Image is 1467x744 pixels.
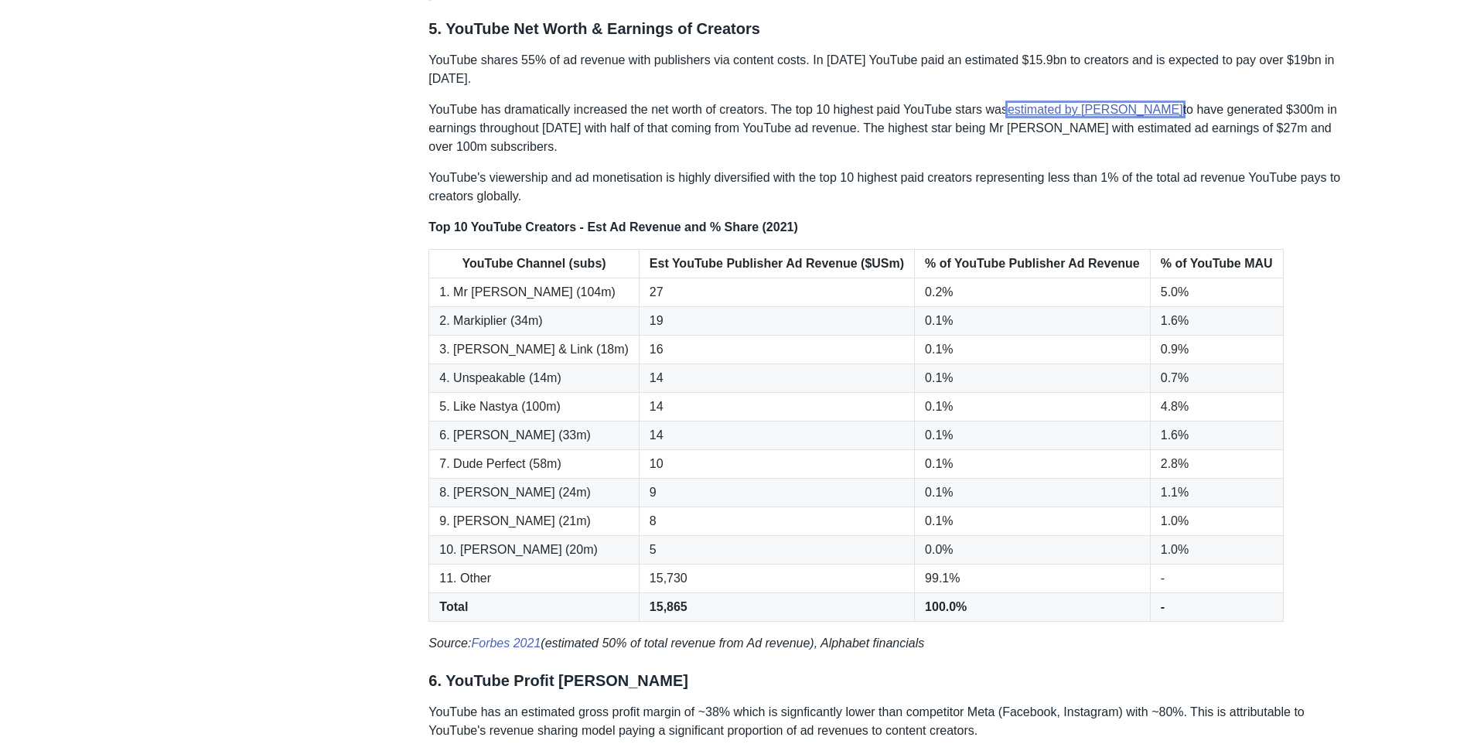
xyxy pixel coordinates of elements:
[915,364,1151,393] td: 0.1%
[1150,278,1283,307] td: 5.0%
[639,278,914,307] td: 27
[915,250,1151,278] th: % of YouTube Publisher Ad Revenue
[1150,307,1283,336] td: 1.6%
[1150,364,1283,393] td: 0.7%
[429,536,640,565] td: 10. [PERSON_NAME] (20m)
[1008,103,1183,116] a: estimated by [PERSON_NAME]
[639,250,914,278] th: Est YouTube Publisher Ad Revenue ($USm)
[639,479,914,507] td: 9
[1150,393,1283,421] td: 4.8%
[915,479,1151,507] td: 0.1%
[429,307,640,336] td: 2. Markiplier (34m)
[915,450,1151,479] td: 0.1%
[1150,536,1283,565] td: 1.0%
[428,19,1343,39] h3: 5. YouTube Net Worth & Earnings of Creators
[915,307,1151,336] td: 0.1%
[639,364,914,393] td: 14
[439,600,468,613] strong: Total
[1150,450,1283,479] td: 2.8%
[915,565,1151,593] td: 99.1%
[1150,565,1283,593] td: -
[639,307,914,336] td: 19
[429,421,640,450] td: 6. [PERSON_NAME] (33m)
[429,479,640,507] td: 8. [PERSON_NAME] (24m)
[429,364,640,393] td: 4. Unspeakable (14m)
[428,169,1343,206] p: YouTube's viewership and ad monetisation is highly diversified with the top 10 highest paid creat...
[1150,250,1283,278] th: % of YouTube MAU
[915,336,1151,364] td: 0.1%
[639,336,914,364] td: 16
[428,220,797,234] strong: Top 10 YouTube Creators - Est Ad Revenue and % Share (2021)
[428,671,1343,691] h3: 6. YouTube Profit [PERSON_NAME]
[429,507,640,536] td: 9. [PERSON_NAME] (21m)
[1150,507,1283,536] td: 1.0%
[428,703,1343,740] p: YouTube has an estimated gross profit margin of ~38% which is signficantly lower than competitor ...
[428,101,1343,156] p: YouTube has dramatically increased the net worth of creators. The top 10 highest paid YouTube sta...
[925,600,967,613] strong: 100.0%
[915,278,1151,307] td: 0.2%
[915,507,1151,536] td: 0.1%
[1161,600,1165,613] strong: -
[429,450,640,479] td: 7. Dude Perfect (58m)
[639,393,914,421] td: 14
[428,51,1343,88] p: YouTube shares 55% of ad revenue with publishers via content costs. In [DATE] YouTube paid an est...
[429,250,640,278] th: YouTube Channel (subs)
[639,536,914,565] td: 5
[471,636,541,650] a: Forbes 2021
[1150,479,1283,507] td: 1.1%
[429,393,640,421] td: 5. Like Nastya (100m)
[639,421,914,450] td: 14
[650,600,687,613] strong: 15,865
[915,393,1151,421] td: 0.1%
[639,507,914,536] td: 8
[429,565,640,593] td: 11. Other
[915,536,1151,565] td: 0.0%
[1150,421,1283,450] td: 1.6%
[639,450,914,479] td: 10
[915,421,1151,450] td: 0.1%
[429,336,640,364] td: 3. [PERSON_NAME] & Link (18m)
[639,565,914,593] td: 15,730
[429,278,640,307] td: 1. Mr [PERSON_NAME] (104m)
[428,636,924,650] em: Source: (estimated 50% of total revenue from Ad revenue), Alphabet financials
[1150,336,1283,364] td: 0.9%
